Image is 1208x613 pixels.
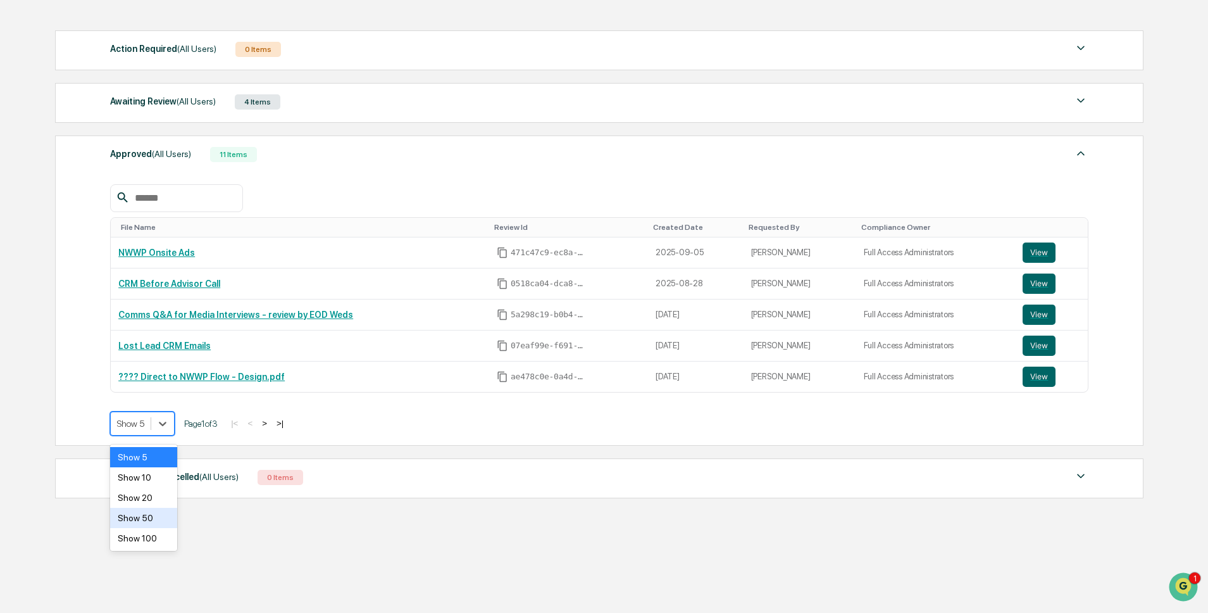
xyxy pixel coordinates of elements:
div: Show 5 [110,447,177,467]
img: Jack Rasmussen [13,160,33,180]
td: [DATE] [648,331,743,362]
div: Toggle SortBy [861,223,1011,232]
span: Page 1 of 3 [184,419,218,429]
div: Toggle SortBy [749,223,851,232]
img: 8933085812038_c878075ebb4cc5468115_72.jpg [27,97,49,120]
span: Pylon [126,280,153,289]
div: Toggle SortBy [1025,223,1083,232]
button: View [1023,336,1055,356]
span: 5a298c19-b0b4-4f14-a898-0c075d43b09e [511,310,587,320]
td: [PERSON_NAME] [744,362,856,392]
span: [PERSON_NAME] [39,172,103,182]
span: 07eaf99e-f691-4635-bec0-b07538373424 [511,341,587,351]
span: ae478c0e-0a4d-4479-b16b-62d7dbbc97dc [511,372,587,382]
a: View [1023,305,1080,325]
td: Full Access Administrators [856,237,1016,269]
a: NWWP Onsite Ads [118,248,195,258]
button: View [1023,274,1055,294]
td: Full Access Administrators [856,269,1016,300]
div: Approved [110,146,191,162]
a: ???? Direct to NWWP Flow - Design.pdf [118,372,285,382]
div: Toggle SortBy [121,223,484,232]
iframe: Open customer support [1168,571,1202,605]
td: [PERSON_NAME] [744,269,856,300]
div: 11 Items [210,147,257,162]
td: 2025-08-28 [648,269,743,300]
td: [PERSON_NAME] [744,237,856,269]
div: Toggle SortBy [653,223,738,232]
img: 1746055101610-c473b297-6a78-478c-a979-82029cc54cd1 [25,173,35,183]
button: View [1023,305,1055,325]
a: Powered byPylon [89,279,153,289]
td: [DATE] [648,362,743,392]
div: Toggle SortBy [494,223,643,232]
td: Full Access Administrators [856,300,1016,331]
span: Attestations [104,225,157,237]
div: 🖐️ [13,226,23,236]
div: Show 50 [110,508,177,528]
span: (All Users) [152,149,191,159]
span: Data Lookup [25,249,80,262]
span: Preclearance [25,225,82,237]
img: caret [1073,41,1088,56]
img: caret [1073,146,1088,161]
div: Start new chat [57,97,208,110]
a: Comms Q&A for Media Interviews - review by EOD Weds [118,310,353,320]
a: View [1023,243,1080,263]
div: We're available if you need us! [57,110,174,120]
a: 🗄️Attestations [87,220,162,243]
div: Past conversations [13,141,85,151]
div: Awaiting Review [110,93,216,110]
span: [DATE] [112,172,138,182]
div: 0 Items [235,42,281,57]
span: (All Users) [177,44,216,54]
button: |< [227,418,242,429]
img: caret [1073,93,1088,108]
div: 0 Items [258,470,303,485]
a: 🔎Data Lookup [8,244,85,267]
td: 2025-09-05 [648,237,743,269]
p: How can we help? [13,27,230,47]
button: View [1023,243,1055,263]
span: Copy Id [497,278,508,289]
a: CRM Before Advisor Call [118,279,220,289]
a: View [1023,274,1080,294]
div: 🔎 [13,250,23,260]
span: Copy Id [497,309,508,320]
button: See all [196,138,230,153]
td: [PERSON_NAME] [744,300,856,331]
span: Copy Id [497,371,508,382]
span: Copy Id [497,247,508,258]
span: Copy Id [497,340,508,351]
button: > [258,418,271,429]
div: Show 100 [110,528,177,548]
span: 0518ca04-dca8-4ae0-a767-ef58864fa02b [511,279,587,289]
span: 471c47c9-ec8a-47f7-8d07-e4c1a0ceb988 [511,248,587,258]
td: Full Access Administrators [856,331,1016,362]
button: View [1023,367,1055,387]
div: Action Required [110,41,216,57]
span: (All Users) [177,96,216,106]
img: caret [1073,469,1088,484]
span: • [105,172,109,182]
button: Start new chat [215,101,230,116]
div: 4 Items [235,94,280,110]
img: 1746055101610-c473b297-6a78-478c-a979-82029cc54cd1 [13,97,35,120]
td: [PERSON_NAME] [744,331,856,362]
span: (All Users) [199,472,239,482]
a: View [1023,336,1080,356]
a: 🖐️Preclearance [8,220,87,243]
div: 🗄️ [92,226,102,236]
button: >| [273,418,287,429]
td: [DATE] [648,300,743,331]
div: Show 20 [110,488,177,508]
td: Full Access Administrators [856,362,1016,392]
a: View [1023,367,1080,387]
a: Lost Lead CRM Emails [118,341,211,351]
button: < [244,418,256,429]
div: Show 10 [110,467,177,488]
